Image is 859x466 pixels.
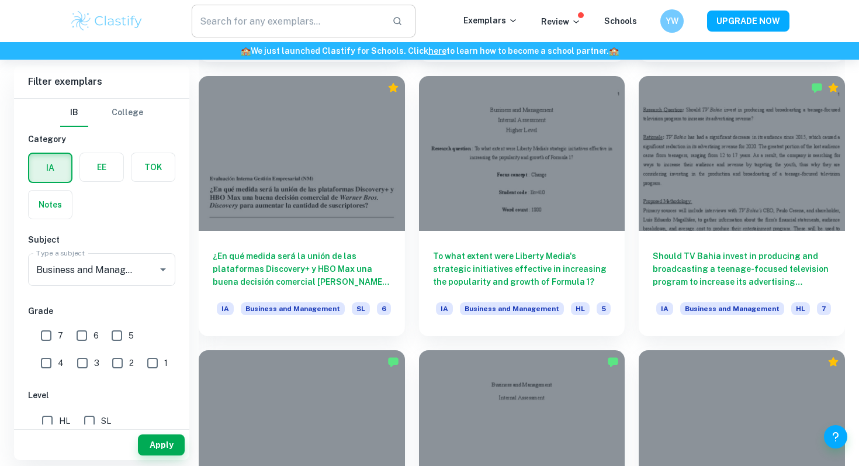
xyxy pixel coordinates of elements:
button: UPGRADE NOW [707,11,789,32]
span: 🏫 [241,46,251,56]
button: Notes [29,191,72,219]
button: YW [660,9,684,33]
span: HL [791,302,810,315]
a: To what extent were Liberty Media's strategic initiatives effective in increasing the popularity ... [419,76,625,336]
span: 6 [93,329,99,342]
img: Marked [811,82,823,94]
div: Premium [827,82,839,94]
img: Marked [607,356,619,368]
span: IA [436,302,453,315]
span: 4 [58,357,64,370]
button: TOK [131,153,175,181]
h6: Level [28,389,175,402]
button: IB [60,99,88,127]
span: 🏫 [609,46,619,56]
span: HL [571,302,590,315]
button: Apply [138,434,185,455]
span: HL [59,415,70,427]
a: ¿En qué medida será la unión de las plataformas Discovery+ y HBO Max una buena decisión comercial... [199,76,405,336]
a: Schools [604,16,637,26]
span: 2 [129,357,134,370]
img: Clastify logo [70,9,144,33]
span: Business and Management [680,302,784,315]
span: IA [217,302,234,315]
a: Should TV Bahia invest in producing and broadcasting a teenage-focused television program to incr... [639,76,845,336]
div: Premium [827,356,839,368]
input: Search for any exemplars... [192,5,383,37]
h6: Grade [28,305,175,317]
button: Open [155,261,171,278]
h6: Category [28,133,175,146]
button: EE [80,153,123,181]
h6: Should TV Bahia invest in producing and broadcasting a teenage-focused television program to incr... [653,250,831,288]
h6: We just launched Clastify for Schools. Click to learn how to become a school partner. [2,44,857,57]
span: SL [352,302,370,315]
h6: Filter exemplars [14,65,189,98]
span: IA [656,302,673,315]
span: Business and Management [241,302,345,315]
span: 5 [129,329,134,342]
p: Exemplars [463,14,518,27]
span: Business and Management [460,302,564,315]
button: Help and Feedback [824,425,847,448]
span: 1 [164,357,168,370]
span: SL [101,415,111,427]
h6: Subject [28,233,175,246]
img: Marked [387,356,399,368]
div: Filter type choice [60,99,143,127]
h6: To what extent were Liberty Media's strategic initiatives effective in increasing the popularity ... [433,250,611,288]
a: here [428,46,446,56]
h6: YW [666,15,679,27]
p: Review [541,15,581,28]
span: 3 [94,357,99,370]
div: Premium [387,82,399,94]
button: IA [29,154,71,182]
span: 7 [817,302,831,315]
label: Type a subject [36,248,85,258]
h6: ¿En qué medida será la unión de las plataformas Discovery+ y HBO Max una buena decisión comercial... [213,250,391,288]
button: College [112,99,143,127]
span: 5 [597,302,611,315]
span: 7 [58,329,63,342]
span: 6 [377,302,391,315]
